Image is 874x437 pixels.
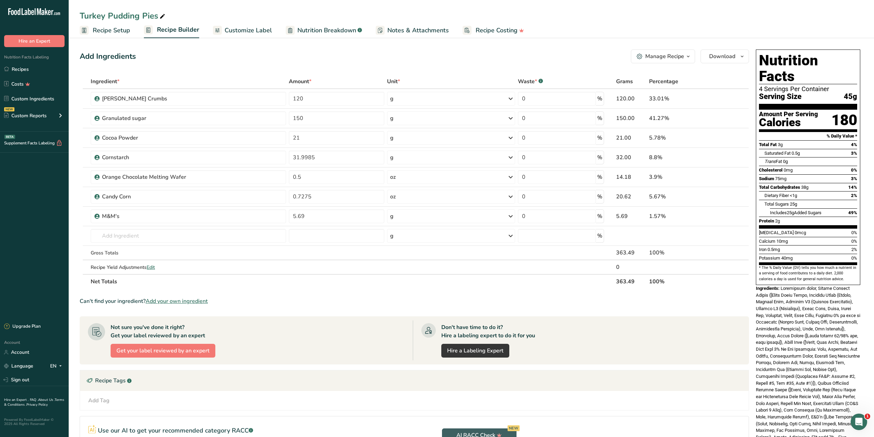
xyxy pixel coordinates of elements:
div: Upgrade Plan [4,323,41,330]
span: Notes & Attachments [387,26,449,35]
span: Cholesterol [759,167,783,173]
span: 40mg [781,255,793,261]
span: 45g [844,92,857,101]
div: 4 Servings Per Container [759,86,857,92]
div: Gross Totals [91,249,286,256]
span: Add your own ingredient [146,297,208,305]
span: Sodium [759,176,774,181]
div: 180 [831,111,857,129]
div: g [390,212,394,220]
div: oz [390,173,396,181]
a: Recipe Costing [463,23,524,38]
p: Use our AI to get your recommended category RACC [98,426,253,435]
span: Total Sugars [764,201,789,207]
span: 0g [783,159,788,164]
div: 1.57% [649,212,712,220]
div: 32.00 [616,153,646,162]
div: NEW [508,425,520,431]
th: 363.49 [615,274,648,288]
div: Cornstarch [102,153,188,162]
a: FAQ . [30,397,38,402]
a: Nutrition Breakdown [286,23,362,38]
section: * The % Daily Value (DV) tells you how much a nutrient in a serving of food contributes to a dail... [759,265,857,282]
span: 0mg [784,167,793,173]
div: 33.01% [649,95,712,103]
h1: Nutrition Facts [759,53,857,84]
span: Get your label reviewed by an expert [116,347,209,355]
div: Granulated sugar [102,114,188,122]
span: 2% [851,247,857,252]
div: Orange Chocolate Melting Wafer [102,173,188,181]
span: 25g [790,201,797,207]
span: Fat [764,159,782,164]
a: Customize Label [213,23,272,38]
div: 0 [616,263,646,271]
i: Trans [764,159,776,164]
div: Candy Corn [102,193,188,201]
span: Ingredient [91,77,120,86]
div: NEW [4,107,14,111]
span: <1g [790,193,797,198]
button: Download [701,50,749,63]
input: Add Ingredient [91,229,286,243]
a: Terms & Conditions . [4,397,64,407]
div: Not sure you've done it right? Get your label reviewed by an expert [111,323,205,340]
div: 21.00 [616,134,646,142]
div: Recipe Tags [80,370,749,391]
div: Don't have time to do it? Hire a labeling expert to do it for you [441,323,535,340]
a: Recipe Setup [80,23,130,38]
div: 8.8% [649,153,712,162]
div: Amount Per Serving [759,111,818,118]
span: Total Carbohydrates [759,185,800,190]
div: M&M's [102,212,188,220]
button: Get your label reviewed by an expert [111,344,215,358]
span: 3% [851,176,857,181]
span: 2% [851,193,857,198]
div: 150.00 [616,114,646,122]
div: Can't find your ingredient? [80,297,749,305]
a: Notes & Attachments [376,23,449,38]
div: 5.69 [616,212,646,220]
span: 3g [778,142,783,147]
a: About Us . [38,397,55,402]
a: Recipe Builder [144,22,199,39]
span: Percentage [649,77,678,86]
div: Turkey Pudding Pies [80,10,167,22]
div: g [390,232,394,240]
span: 3% [851,151,857,156]
span: Amount [289,77,311,86]
span: Serving Size [759,92,802,101]
span: 2g [775,218,780,223]
div: 5.78% [649,134,712,142]
a: Privacy Policy [26,402,48,407]
span: Ingredients: [756,286,780,291]
span: 38g [801,185,808,190]
span: 10mg [776,239,788,244]
span: 0% [851,230,857,235]
span: Recipe Builder [157,25,199,34]
div: 363.49 [616,249,646,257]
div: 5.67% [649,193,712,201]
span: 0% [851,167,857,173]
div: 120.00 [616,95,646,103]
div: EN [50,362,65,370]
span: 0% [851,239,857,244]
div: Add Ingredients [80,51,136,62]
span: 75mg [775,176,786,181]
span: Includes Added Sugars [770,210,821,215]
span: Edit [147,264,155,271]
button: Manage Recipe [631,50,695,63]
div: Recipe Yield Adjustments [91,264,286,271]
span: Grams [616,77,633,86]
th: 100% [648,274,714,288]
div: Waste [518,77,543,86]
div: 100% [649,249,712,257]
div: Manage Recipe [645,52,684,61]
span: 14% [848,185,857,190]
span: Calcium [759,239,775,244]
div: g [390,134,394,142]
div: Custom Reports [4,112,47,119]
div: 3.9% [649,173,712,181]
span: 0.5g [792,151,800,156]
a: Hire an Expert . [4,397,29,402]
